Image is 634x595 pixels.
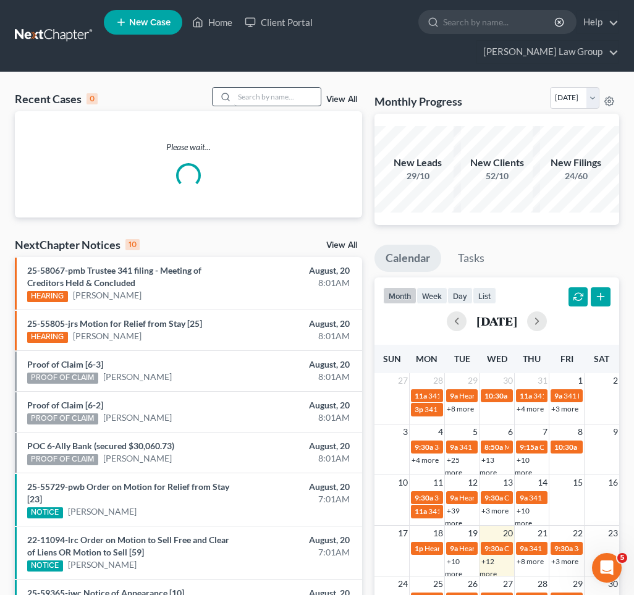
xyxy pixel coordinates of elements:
[27,560,63,572] div: NOTICE
[484,544,503,553] span: 9:30a
[416,287,447,304] button: week
[250,358,350,371] div: August, 20
[27,534,229,557] a: 22-11094-lrc Order on Motion to Sell Free and Clear of Liens OR Motion to Sell [59]
[434,442,546,452] span: 341 Meeting for [PERSON_NAME]
[577,373,584,388] span: 1
[445,557,462,578] a: +10 more
[250,277,350,289] div: 8:01AM
[541,424,549,439] span: 7
[447,404,474,413] a: +8 more
[450,493,458,502] span: 9a
[27,332,68,343] div: HEARING
[186,11,239,33] a: Home
[15,237,140,252] div: NextChapter Notices
[397,576,409,591] span: 24
[450,442,458,452] span: 9a
[484,442,503,452] span: 8:50a
[520,442,538,452] span: 9:15a
[68,505,137,518] a: [PERSON_NAME]
[517,557,544,566] a: +8 more
[560,353,573,364] span: Fri
[536,576,549,591] span: 28
[467,526,479,541] span: 19
[68,559,137,571] a: [PERSON_NAME]
[572,576,584,591] span: 29
[415,405,423,414] span: 3p
[454,156,540,170] div: New Clients
[502,373,514,388] span: 30
[607,526,619,541] span: 23
[129,18,171,27] span: New Case
[27,265,201,288] a: 25-58067-pmb Trustee 341 filing - Meeting of Creditors Held & Concluded
[103,452,172,465] a: [PERSON_NAME]
[459,391,556,400] span: Hearing for [PERSON_NAME]
[250,399,350,411] div: August, 20
[484,493,503,502] span: 9:30a
[432,373,444,388] span: 28
[250,481,350,493] div: August, 20
[502,526,514,541] span: 20
[73,289,142,302] a: [PERSON_NAME]
[415,507,427,516] span: 11a
[397,475,409,490] span: 10
[374,170,461,182] div: 29/10
[326,241,357,250] a: View All
[450,391,458,400] span: 9a
[471,424,479,439] span: 5
[517,404,544,413] a: +4 more
[15,91,98,106] div: Recent Cases
[454,353,470,364] span: Tue
[432,475,444,490] span: 11
[533,156,619,170] div: New Filings
[27,373,98,384] div: PROOF OF CLAIM
[572,475,584,490] span: 15
[515,506,532,528] a: +10 more
[487,353,507,364] span: Wed
[250,264,350,277] div: August, 20
[572,526,584,541] span: 22
[445,506,462,528] a: +39 more
[484,391,507,400] span: 10:30a
[447,287,473,304] button: day
[554,544,573,553] span: 9:30a
[445,455,462,477] a: +25 more
[250,534,350,546] div: August, 20
[383,287,416,304] button: month
[73,330,142,342] a: [PERSON_NAME]
[87,93,98,104] div: 0
[607,576,619,591] span: 30
[397,526,409,541] span: 17
[473,287,496,304] button: list
[533,170,619,182] div: 24/60
[594,353,609,364] span: Sat
[467,373,479,388] span: 29
[520,391,532,400] span: 11a
[428,507,539,516] span: 341 Meeting for [PERSON_NAME]
[326,95,357,104] a: View All
[412,455,439,465] a: +4 more
[554,391,562,400] span: 9a
[612,373,619,388] span: 2
[27,441,174,451] a: POC 6-Ally Bank (secured $30,060.73)
[250,493,350,505] div: 7:01AM
[402,424,409,439] span: 3
[374,94,462,109] h3: Monthly Progress
[443,11,556,33] input: Search by name...
[15,141,362,153] p: Please wait...
[374,245,441,272] a: Calendar
[250,452,350,465] div: 8:01AM
[415,442,433,452] span: 9:30a
[476,314,517,327] h2: [DATE]
[434,493,546,502] span: 341 Meeting for [PERSON_NAME]
[432,526,444,541] span: 18
[432,576,444,591] span: 25
[416,353,437,364] span: Mon
[27,481,229,504] a: 25-55729-pwb Order on Motion for Relief from Stay [23]
[520,544,528,553] span: 9a
[450,544,458,553] span: 9a
[612,424,619,439] span: 9
[250,330,350,342] div: 8:01AM
[103,411,172,424] a: [PERSON_NAME]
[27,507,63,518] div: NOTICE
[467,576,479,591] span: 26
